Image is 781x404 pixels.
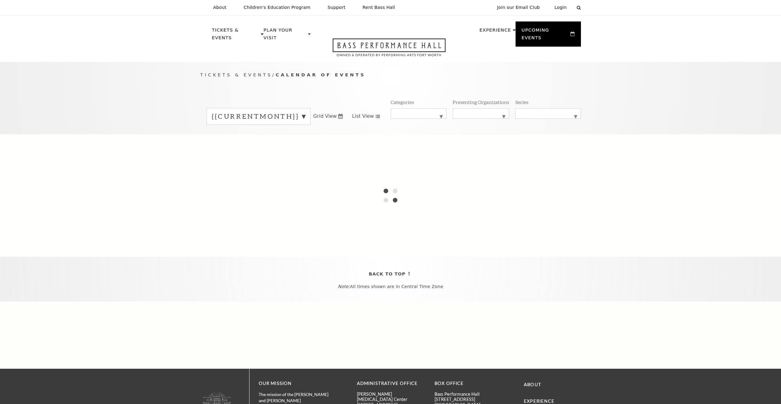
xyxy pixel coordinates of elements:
p: Experience [479,26,511,37]
p: Upcoming Events [522,26,569,45]
a: About [524,382,541,387]
p: Categories [391,99,414,105]
label: {{currentMonth}} [212,112,305,121]
p: Administrative Office [357,380,425,387]
p: Support [328,5,346,10]
p: [STREET_ADDRESS] [435,397,503,402]
em: Note: [338,284,350,289]
p: All times shown are in Central Time Zone [6,284,775,289]
p: [PERSON_NAME][MEDICAL_DATA] Center [357,391,425,402]
p: Series [515,99,528,105]
p: Tickets & Events [212,26,260,45]
span: Back To Top [369,270,406,278]
p: BOX OFFICE [435,380,503,387]
p: Rent Bass Hall [363,5,395,10]
span: Calendar of Events [276,72,365,77]
a: Experience [524,398,555,404]
p: Presenting Organizations [453,99,509,105]
span: List View [352,113,374,120]
p: Children's Education Program [244,5,311,10]
p: / [200,71,581,79]
p: Plan Your Visit [264,26,307,45]
p: OUR MISSION [259,380,335,387]
span: Tickets & Events [200,72,273,77]
span: Grid View [313,113,337,120]
p: About [213,5,226,10]
p: Bass Performance Hall [435,391,503,397]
